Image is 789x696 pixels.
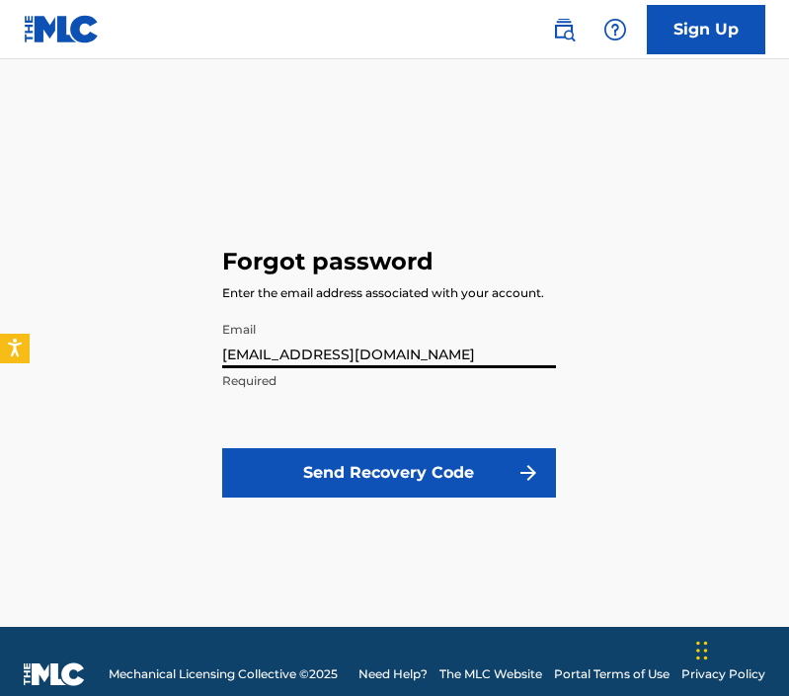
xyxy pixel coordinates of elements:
[222,284,544,302] div: Enter the email address associated with your account.
[681,665,765,683] a: Privacy Policy
[690,601,789,696] iframe: Chat Widget
[647,5,765,54] a: Sign Up
[222,372,556,390] p: Required
[358,665,428,683] a: Need Help?
[109,665,338,683] span: Mechanical Licensing Collective © 2025
[552,18,576,41] img: search
[222,448,556,498] button: Send Recovery Code
[696,621,708,680] div: Drag
[439,665,542,683] a: The MLC Website
[24,15,100,43] img: MLC Logo
[554,665,670,683] a: Portal Terms of Use
[24,662,85,686] img: logo
[544,10,584,49] a: Public Search
[603,18,627,41] img: help
[595,10,635,49] div: Help
[516,461,540,485] img: f7272a7cc735f4ea7f67.svg
[222,247,434,276] h3: Forgot password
